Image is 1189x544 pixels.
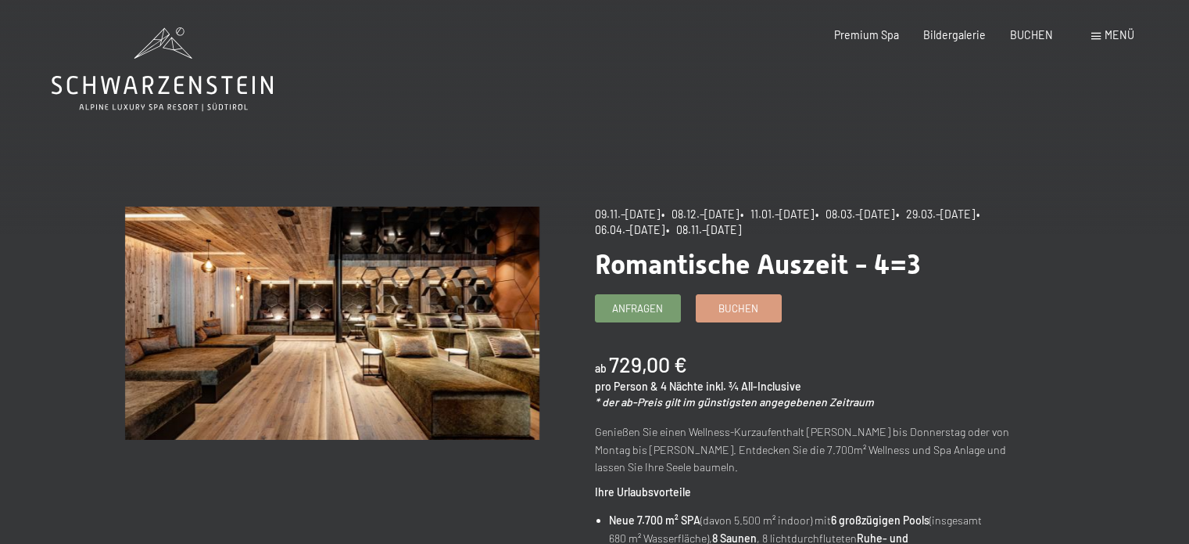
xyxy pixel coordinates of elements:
a: Buchen [697,295,781,321]
span: • 11.01.–[DATE] [740,207,814,221]
strong: 6 großzügigen Pools [831,513,929,527]
span: 09.11.–[DATE] [595,207,660,221]
span: Romantische Auszeit - 4=3 [595,248,921,280]
strong: Neue 7.700 m² SPA [609,513,700,527]
img: Romantische Auszeit - 4=3 [125,207,539,440]
a: Bildergalerie [923,28,986,41]
span: inkl. ¾ All-Inclusive [706,380,801,393]
span: pro Person & [595,380,658,393]
span: • 08.11.–[DATE] [666,223,741,236]
span: 4 Nächte [661,380,704,393]
b: 729,00 € [609,351,687,376]
span: Buchen [718,301,758,315]
span: ab [595,362,607,375]
span: Anfragen [612,301,663,315]
span: • 08.03.–[DATE] [815,207,894,221]
strong: Ihre Urlaubsvorteile [595,485,691,499]
span: • 29.03.–[DATE] [896,207,975,221]
p: Genießen Sie einen Wellness-Kurzaufenthalt [PERSON_NAME] bis Donnerstag oder von Montag bis [PERS... [595,423,1009,477]
span: • 08.12.–[DATE] [661,207,739,221]
a: BUCHEN [1010,28,1053,41]
a: Anfragen [596,295,680,321]
em: * der ab-Preis gilt im günstigsten angegebenen Zeitraum [595,395,874,409]
span: Menü [1105,28,1134,41]
a: Premium Spa [834,28,899,41]
span: • 06.04.–[DATE] [595,207,984,236]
